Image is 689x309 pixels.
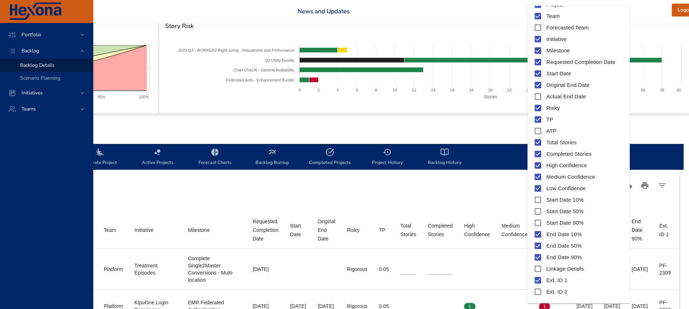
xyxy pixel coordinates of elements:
[547,81,590,89] span: Original End Date
[547,219,584,227] span: Start Date 90%
[547,276,568,285] span: Ext. ID 1
[547,288,568,296] span: Ext. ID 2
[547,35,567,43] span: Initiative
[547,242,582,250] span: End Date 50%
[547,253,582,262] span: End Date 90%
[547,230,582,239] span: End Date 10%
[547,24,589,32] span: Forecasted Team
[547,173,595,181] span: Medium Confidence
[547,184,586,193] span: Low Confidence
[547,127,557,135] span: ATP
[547,196,584,204] span: Start Date 10%
[547,161,587,170] span: High Confidence
[547,207,584,216] span: Start Date 50%
[547,104,560,112] span: Risky
[547,47,570,55] span: Milestone
[547,265,584,273] span: Linkage Details
[547,116,553,124] span: TP
[547,70,571,78] span: Start Date
[547,139,577,147] span: Total Stories
[547,12,560,20] span: Team
[547,150,592,158] span: Completed Stories
[547,93,586,101] span: Actual End Date
[547,58,615,66] span: Requested Completion Date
